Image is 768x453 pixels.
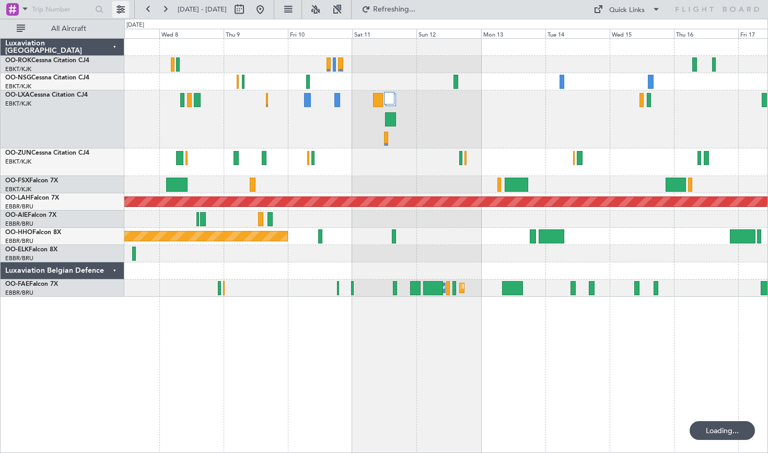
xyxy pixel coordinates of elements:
[11,20,113,37] button: All Aircraft
[5,83,31,90] a: EBKT/KJK
[690,421,755,440] div: Loading...
[610,29,674,38] div: Wed 15
[5,75,89,81] a: OO-NSGCessna Citation CJ4
[178,5,227,14] span: [DATE] - [DATE]
[352,29,416,38] div: Sat 11
[5,150,89,156] a: OO-ZUNCessna Citation CJ4
[5,100,31,108] a: EBKT/KJK
[462,280,554,296] div: Planned Maint Melsbroek Air Base
[224,29,288,38] div: Thu 9
[5,212,28,218] span: OO-AIE
[674,29,738,38] div: Thu 16
[5,229,61,236] a: OO-HHOFalcon 8X
[5,57,31,64] span: OO-ROK
[481,29,545,38] div: Mon 13
[5,254,33,262] a: EBBR/BRU
[288,29,352,38] div: Fri 10
[5,281,29,287] span: OO-FAE
[416,29,481,38] div: Sun 12
[159,29,224,38] div: Wed 8
[5,203,33,211] a: EBBR/BRU
[5,220,33,228] a: EBBR/BRU
[5,247,57,253] a: OO-ELKFalcon 8X
[545,29,610,38] div: Tue 14
[5,178,58,184] a: OO-FSXFalcon 7X
[5,195,30,201] span: OO-LAH
[5,178,29,184] span: OO-FSX
[588,1,666,18] button: Quick Links
[609,5,645,16] div: Quick Links
[373,6,416,13] span: Refreshing...
[5,212,56,218] a: OO-AIEFalcon 7X
[5,57,89,64] a: OO-ROKCessna Citation CJ4
[5,247,29,253] span: OO-ELK
[5,65,31,73] a: EBKT/KJK
[32,2,92,17] input: Trip Number
[5,281,58,287] a: OO-FAEFalcon 7X
[5,92,30,98] span: OO-LXA
[5,158,31,166] a: EBKT/KJK
[5,237,33,245] a: EBBR/BRU
[5,289,33,297] a: EBBR/BRU
[5,195,59,201] a: OO-LAHFalcon 7X
[27,25,110,32] span: All Aircraft
[5,75,31,81] span: OO-NSG
[5,229,32,236] span: OO-HHO
[357,1,420,18] button: Refreshing...
[5,185,31,193] a: EBKT/KJK
[5,92,88,98] a: OO-LXACessna Citation CJ4
[5,150,31,156] span: OO-ZUN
